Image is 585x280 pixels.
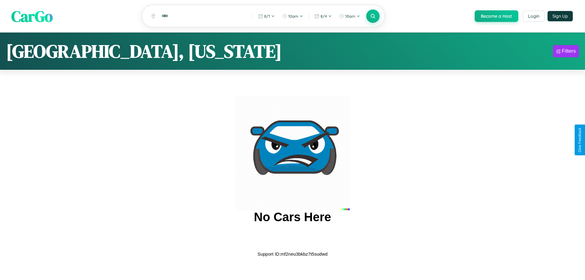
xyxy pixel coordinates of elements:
button: Filters [553,45,579,57]
h1: [GEOGRAPHIC_DATA], [US_STATE] [6,39,282,64]
button: 10am [279,11,306,21]
span: 10am [345,14,355,19]
button: 8/4 [311,11,335,21]
button: 10am [336,11,363,21]
p: Support ID: mf2neu3bkbz7t5sudwd [257,250,328,258]
h2: No Cars Here [254,210,331,224]
span: 8 / 1 [264,14,270,19]
img: car [235,96,350,210]
div: Give Feedback [578,128,582,152]
div: Filters [562,48,576,54]
button: Sign Up [548,11,573,21]
button: 8/1 [255,11,278,21]
button: Become a Host [475,10,518,22]
button: Login [523,11,544,22]
span: 8 / 4 [321,14,327,19]
span: CarGo [11,5,53,27]
span: 10am [288,14,298,19]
